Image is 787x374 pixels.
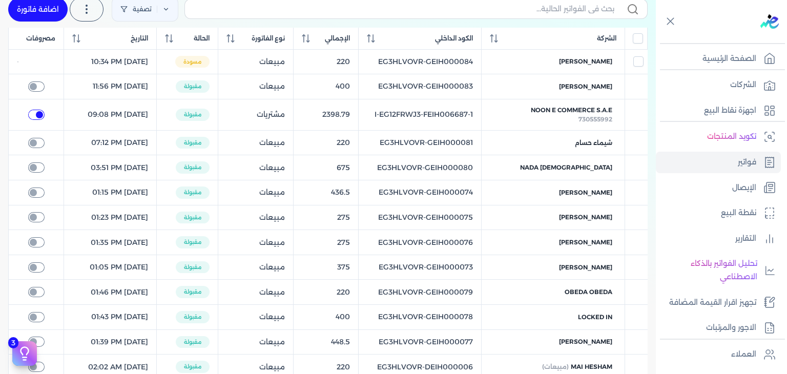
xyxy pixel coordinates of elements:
span: [PERSON_NAME] [559,238,612,247]
span: Noon E Commerce S.A.E [531,106,612,115]
td: مبيعات [218,49,293,74]
img: logo [760,14,779,29]
a: الشركات [656,74,781,96]
span: مصروفات [26,34,55,43]
p: الإيصال [732,181,756,195]
a: الإيصال [656,177,781,199]
a: نقطة البيع [656,202,781,224]
p: التقارير [735,232,756,245]
span: (مبيعات) [542,362,569,371]
a: تجهيز اقرار القيمة المضافة [656,292,781,314]
p: الشركات [730,78,756,92]
span: مسودة [175,56,210,68]
p: الصفحة الرئيسية [702,52,756,66]
a: فواتير [656,152,781,173]
div: - [17,58,55,66]
span: 3 [8,337,18,348]
span: Locked IN [578,313,612,322]
span: التاريخ [131,34,148,43]
td: EG3HLVOVR-GEIH000084 [358,49,481,74]
p: تكويد المنتجات [707,130,756,143]
span: الإجمالي [325,34,350,43]
span: [PERSON_NAME] [559,213,612,222]
p: تحليل الفواتير بالذكاء الاصطناعي [661,257,757,283]
span: شيماء حسام [575,138,612,148]
span: mai hesham [571,362,612,371]
a: العملاء [656,344,781,365]
span: 730555992 [578,115,612,123]
p: تجهيز اقرار القيمة المضافة [669,296,756,309]
span: الحالة [194,34,210,43]
span: [PERSON_NAME] [559,337,612,346]
a: الصفحة الرئيسية [656,48,781,70]
a: تكويد المنتجات [656,126,781,148]
span: نوع الفاتورة [252,34,285,43]
button: 3 [12,341,37,366]
p: نقطة البيع [721,206,756,220]
span: [PERSON_NAME] [559,57,612,66]
span: الشركة [597,34,616,43]
a: التقارير [656,228,781,250]
p: فواتير [738,156,756,169]
input: بحث في الفواتير الحالية... [193,4,614,14]
p: العملاء [731,348,756,361]
span: [PERSON_NAME] [559,82,612,91]
p: الاجور والمرتبات [706,321,756,335]
td: 220 [293,49,358,74]
span: [PERSON_NAME] [559,188,612,197]
td: [DATE] 10:34 PM [64,49,157,74]
span: obeda obeda [565,287,612,297]
span: الكود الداخلي [435,34,473,43]
a: اجهزة نقاط البيع [656,100,781,121]
span: [PERSON_NAME] [559,263,612,272]
p: اجهزة نقاط البيع [704,104,756,117]
span: [DEMOGRAPHIC_DATA] nada [520,163,612,172]
a: تحليل الفواتير بالذكاء الاصطناعي [656,253,781,287]
a: الاجور والمرتبات [656,317,781,339]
